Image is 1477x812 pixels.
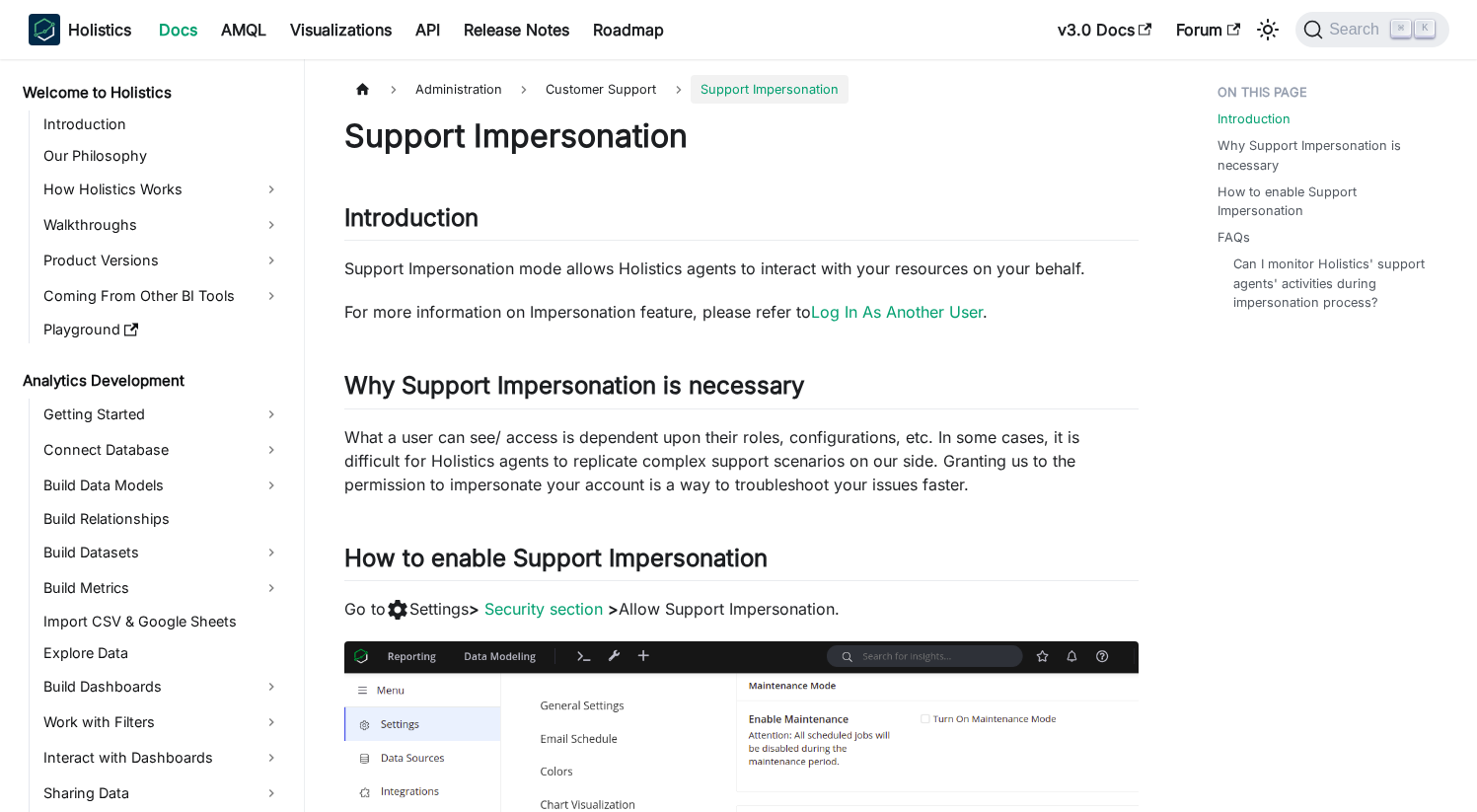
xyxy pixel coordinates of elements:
nav: Docs sidebar [9,59,305,812]
img: Holistics [29,14,60,45]
a: Welcome to Holistics [17,79,287,107]
strong: > [608,599,619,619]
a: Coming From Other BI Tools [37,280,287,312]
a: Our Philosophy [37,142,287,170]
a: Build Relationships [37,505,287,533]
p: Go to Settings Allow Support Impersonation. [344,597,1139,623]
p: For more information on Impersonation feature, please refer to . [344,300,1139,324]
h1: Support Impersonation [344,116,1139,156]
a: Roadmap [581,14,676,45]
a: Forum [1164,14,1252,45]
a: Build Datasets [37,537,287,568]
h2: Why Support Impersonation is necessary [344,371,1139,408]
span: Search [1323,21,1391,38]
a: Build Data Models [37,470,287,501]
a: Work with Filters [37,706,287,738]
a: Build Metrics [37,572,287,604]
a: Explore Data [37,639,287,667]
a: HolisticsHolistics [29,14,131,45]
a: Interact with Dashboards [37,742,287,774]
a: Connect Database [37,434,287,466]
span: settings [386,598,409,622]
a: Security section [484,599,603,619]
p: Support Impersonation mode allows Holistics agents to interact with your resources on your behalf. [344,257,1139,280]
a: Sharing Data [37,777,287,809]
a: Analytics Development [17,367,287,395]
a: Log In As Another User [811,302,983,322]
a: FAQs [1218,228,1250,247]
a: Product Versions [37,245,287,276]
a: Docs [147,14,209,45]
span: Administration [406,75,512,104]
a: How Holistics Works [37,174,287,205]
h2: Introduction [344,203,1139,241]
p: What a user can see/ access is dependent upon their roles, configurations, etc. In some cases, it... [344,425,1139,496]
a: Build Dashboards [37,671,287,702]
a: Import CSV & Google Sheets [37,608,287,635]
a: Introduction [37,111,287,138]
a: Introduction [1218,110,1291,128]
span: Support Impersonation [691,75,849,104]
a: Walkthroughs [37,209,287,241]
span: Customer Support [536,75,666,104]
button: Search (Command+K) [1295,12,1448,47]
a: Getting Started [37,399,287,430]
button: Switch between dark and light mode (currently light mode) [1252,14,1284,45]
a: API [404,14,452,45]
strong: > [469,599,480,619]
h2: How to enable Support Impersonation [344,544,1139,581]
a: Release Notes [452,14,581,45]
a: Visualizations [278,14,404,45]
kbd: ⌘ [1391,20,1411,37]
a: v3.0 Docs [1046,14,1164,45]
kbd: K [1415,20,1435,37]
a: Why Support Impersonation is necessary [1218,136,1438,174]
b: Holistics [68,18,131,41]
a: Can I monitor Holistics' support agents' activities during impersonation process? [1233,255,1430,312]
a: Home page [344,75,382,104]
a: AMQL [209,14,278,45]
a: Playground [37,316,287,343]
nav: Breadcrumbs [344,75,1139,104]
a: How to enable Support Impersonation [1218,183,1438,220]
